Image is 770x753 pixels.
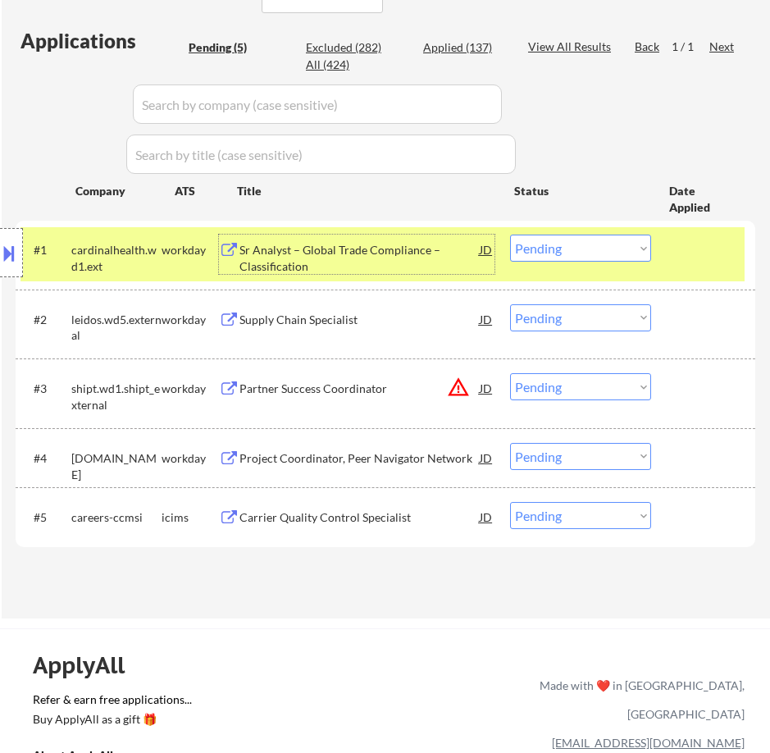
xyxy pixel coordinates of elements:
[709,39,736,55] div: Next
[552,736,745,750] a: [EMAIL_ADDRESS][DOMAIN_NAME]
[669,183,736,215] div: Date Applied
[34,509,58,526] div: #5
[514,176,645,205] div: Status
[33,651,143,679] div: ApplyAll
[71,509,162,526] div: careers-ccmsi
[162,509,218,526] div: icims
[672,39,709,55] div: 1 / 1
[533,671,745,728] div: Made with ❤️ in [GEOGRAPHIC_DATA], [GEOGRAPHIC_DATA]
[133,84,502,124] input: Search by company (case sensitive)
[306,57,388,73] div: All (424)
[478,443,494,472] div: JD
[237,183,499,199] div: Title
[33,714,197,725] div: Buy ApplyAll as a gift 🎁
[189,39,271,56] div: Pending (5)
[423,39,505,56] div: Applied (137)
[71,450,162,482] div: [DOMAIN_NAME]
[239,312,480,328] div: Supply Chain Specialist
[478,235,494,264] div: JD
[635,39,661,55] div: Back
[447,376,470,399] button: warning_amber
[239,509,480,526] div: Carrier Quality Control Specialist
[239,450,480,467] div: Project Coordinator, Peer Navigator Network
[34,450,58,467] div: #4
[528,39,616,55] div: View All Results
[478,502,494,532] div: JD
[33,711,197,732] a: Buy ApplyAll as a gift 🎁
[239,381,480,397] div: Partner Success Coordinator
[126,135,516,174] input: Search by title (case sensitive)
[306,39,388,56] div: Excluded (282)
[33,694,197,711] a: Refer & earn free applications...
[162,450,218,467] div: workday
[21,31,183,51] div: Applications
[478,304,494,334] div: JD
[239,242,480,274] div: Sr Analyst – Global Trade Compliance – Classification
[478,373,494,403] div: JD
